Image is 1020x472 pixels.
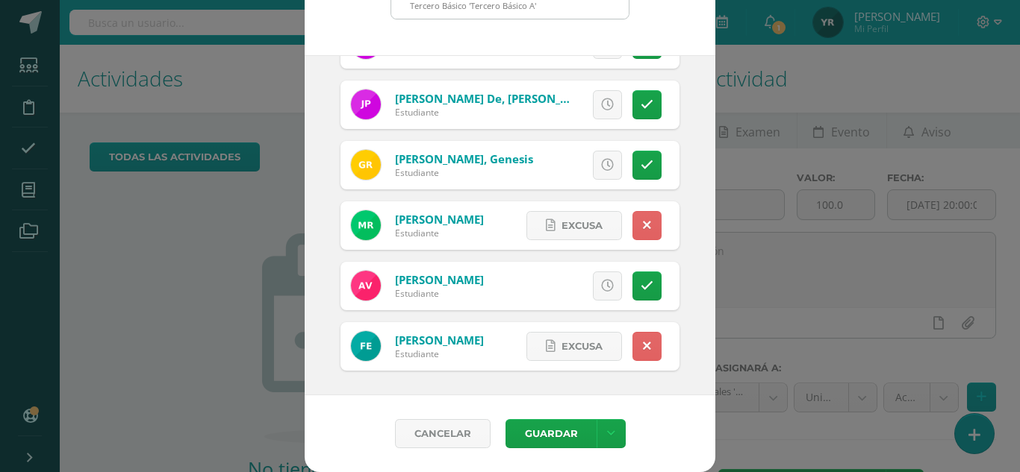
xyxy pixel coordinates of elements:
[395,347,484,360] div: Estudiante
[526,211,622,240] a: Excusa
[395,91,597,106] a: [PERSON_NAME] de, [PERSON_NAME]
[395,287,484,300] div: Estudiante
[395,106,574,119] div: Estudiante
[562,333,603,360] span: Excusa
[395,166,533,179] div: Estudiante
[351,271,381,300] img: 95fb1bf1d35a8926614f67b3c3760d30.png
[395,333,484,347] a: [PERSON_NAME]
[522,151,563,179] span: Excusa
[351,89,381,119] img: 9861fae01162b547374659aeb5fbc50a.png
[526,332,622,361] a: Excusa
[562,212,603,239] span: Excusa
[395,212,484,227] a: [PERSON_NAME]
[506,419,597,448] button: Guardar
[351,150,381,180] img: f7e507dac0b7208266027c31658b7048.png
[522,272,563,300] span: Excusa
[351,331,381,361] img: b90bbc32d5ac481c330db6f02e5b55c9.png
[395,272,484,287] a: [PERSON_NAME]
[522,91,563,119] span: Excusa
[395,151,533,166] a: [PERSON_NAME], Genesis
[395,419,491,448] a: Cancelar
[351,210,381,240] img: eb6f958d3514458448d55916eaacb83a.png
[395,227,484,239] div: Estudiante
